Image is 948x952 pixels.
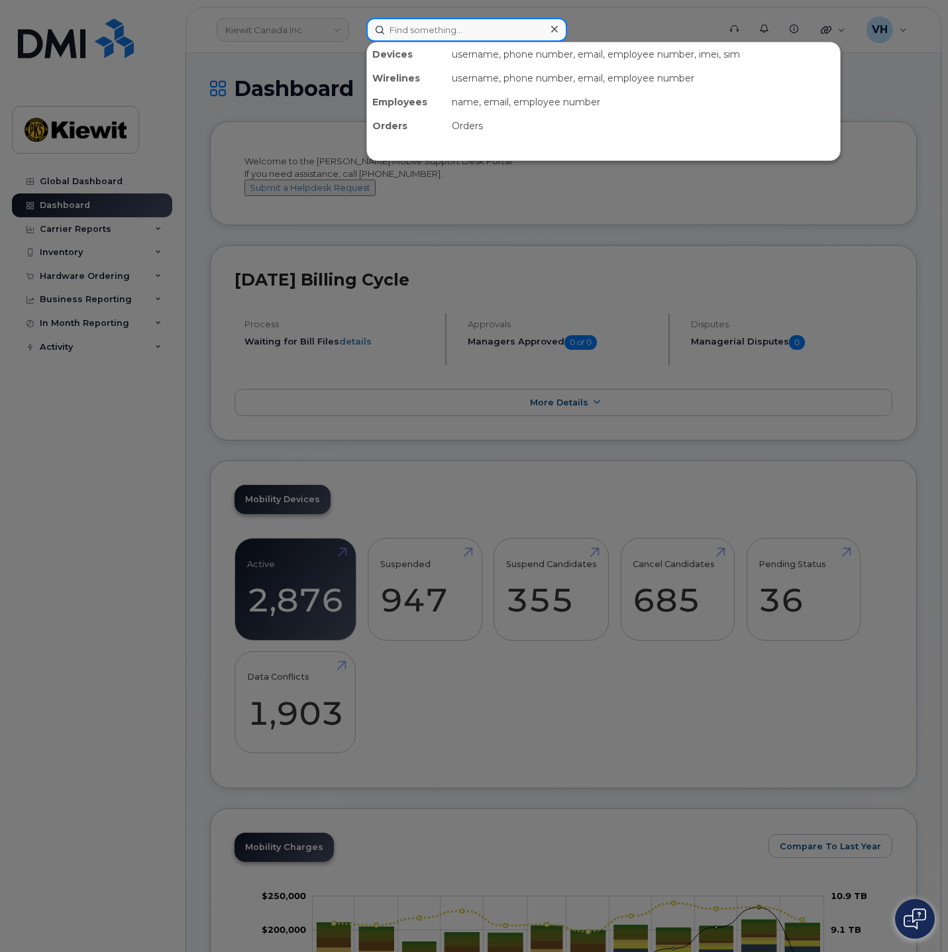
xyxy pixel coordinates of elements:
[367,66,447,90] div: Wirelines
[447,66,840,90] div: username, phone number, email, employee number
[367,90,447,114] div: Employees
[447,90,840,114] div: name, email, employee number
[447,114,840,138] div: Orders
[367,42,447,66] div: Devices
[367,114,447,138] div: Orders
[904,908,926,929] img: Open chat
[447,42,840,66] div: username, phone number, email, employee number, imei, sim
